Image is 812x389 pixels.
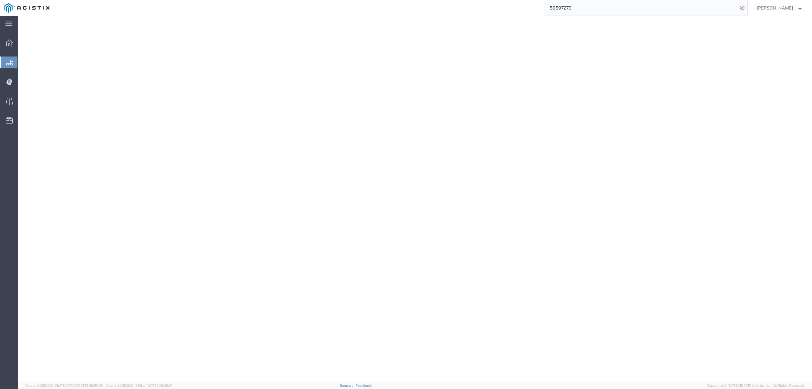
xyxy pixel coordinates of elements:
img: logo [4,3,49,13]
input: Search for shipment number, reference number [545,0,738,16]
span: Copyright © [DATE]-[DATE] Agistix Inc., All Rights Reserved [707,383,804,388]
iframe: FS Legacy Container [18,16,812,382]
span: Server: 2025.19.0-91c74307f99 [25,384,103,387]
span: Client: 2025.19.0-129fbcf [106,384,172,387]
a: Feedback [356,384,372,387]
button: [PERSON_NAME] [756,4,803,12]
span: [DATE] 09:50:40 [77,384,103,387]
a: Support [340,384,356,387]
span: Lorretta Ayala [757,4,793,11]
span: [DATE] 09:39:01 [147,384,172,387]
